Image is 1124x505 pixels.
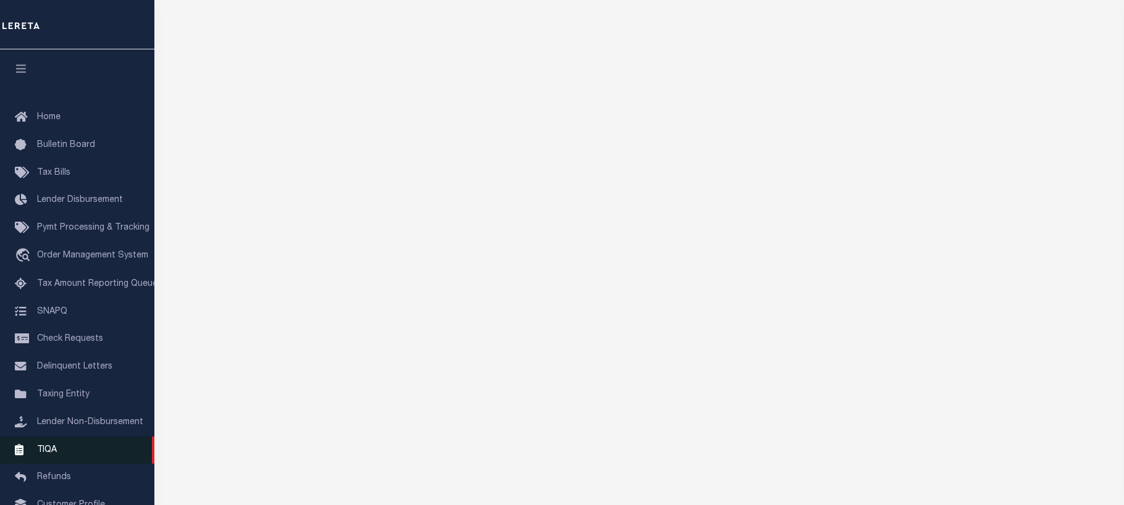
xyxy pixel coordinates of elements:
[37,335,103,343] span: Check Requests
[37,196,123,204] span: Lender Disbursement
[37,251,148,260] span: Order Management System
[37,418,143,427] span: Lender Non-Disbursement
[15,248,35,264] i: travel_explore
[37,223,149,232] span: Pymt Processing & Tracking
[37,113,61,122] span: Home
[37,169,70,177] span: Tax Bills
[37,280,157,288] span: Tax Amount Reporting Queue
[37,362,112,371] span: Delinquent Letters
[37,473,71,482] span: Refunds
[37,307,67,315] span: SNAPQ
[37,390,90,399] span: Taxing Entity
[37,141,95,149] span: Bulletin Board
[37,445,57,454] span: TIQA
